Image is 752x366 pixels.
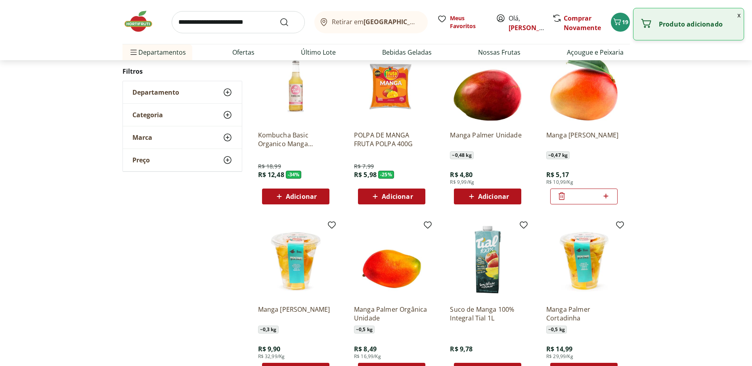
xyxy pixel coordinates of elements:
[546,305,622,322] a: Manga Palmer Cortadinha
[129,43,186,62] span: Departamentos
[122,63,242,79] h2: Filtros
[546,353,573,360] span: R$ 29,99/Kg
[262,189,329,204] button: Adicionar
[354,170,377,179] span: R$ 5,98
[546,131,622,148] a: Manga [PERSON_NAME]
[546,179,573,185] span: R$ 10,99/Kg
[258,131,333,148] a: Kombucha Basic Organico Manga [MEDICAL_DATA] 275ml
[382,193,413,200] span: Adicionar
[286,193,317,200] span: Adicionar
[564,14,601,32] a: Comprar Novamente
[132,133,152,141] span: Marca
[450,345,473,353] span: R$ 9,78
[546,170,569,179] span: R$ 5,17
[286,171,302,179] span: - 34 %
[258,223,333,299] img: Manga Tommy Cortadinha
[232,48,254,57] a: Ofertas
[546,326,567,334] span: ~ 0,5 kg
[354,49,429,124] img: POLPA DE MANGA FRUTA POLPA 400G
[123,81,242,103] button: Departamento
[450,151,473,159] span: ~ 0,48 kg
[378,171,394,179] span: - 25 %
[354,223,429,299] img: Manga Palmer Orgânica Unidade
[314,11,428,33] button: Retirar em[GEOGRAPHIC_DATA]/[GEOGRAPHIC_DATA]
[450,179,474,185] span: R$ 9,99/Kg
[258,345,281,353] span: R$ 9,90
[364,17,497,26] b: [GEOGRAPHIC_DATA]/[GEOGRAPHIC_DATA]
[258,326,279,334] span: ~ 0,3 kg
[611,13,630,32] button: Carrinho
[546,151,570,159] span: ~ 0,47 kg
[172,11,305,33] input: search
[332,18,419,25] span: Retirar em
[132,111,163,119] span: Categoria
[509,23,560,32] a: [PERSON_NAME]
[354,326,375,334] span: ~ 0,5 kg
[358,189,425,204] button: Adicionar
[354,162,374,170] span: R$ 7,99
[258,49,333,124] img: Kombucha Basic Organico Manga Tao 275ml
[354,305,429,322] a: Manga Palmer Orgânica Unidade
[450,14,486,30] span: Meus Favoritos
[478,48,520,57] a: Nossas Frutas
[450,223,525,299] img: Suco de Manga 100% Integral Tial 1L
[354,353,381,360] span: R$ 16,99/Kg
[258,353,285,360] span: R$ 32,99/Kg
[450,131,525,148] a: Manga Palmer Unidade
[123,126,242,149] button: Marca
[132,88,179,96] span: Departamento
[258,170,284,179] span: R$ 12,48
[478,193,509,200] span: Adicionar
[122,10,162,33] img: Hortifruti
[734,8,744,22] button: Fechar notificação
[546,345,572,353] span: R$ 14,99
[546,49,622,124] img: Manga Tommy Unidade
[258,305,333,322] a: Manga [PERSON_NAME]
[659,20,737,28] p: Produto adicionado
[354,131,429,148] a: POLPA DE MANGA FRUTA POLPA 400G
[123,149,242,171] button: Preço
[382,48,432,57] a: Bebidas Geladas
[622,18,628,26] span: 19
[450,49,525,124] img: Manga Palmer Unidade
[437,14,486,30] a: Meus Favoritos
[509,13,544,32] span: Olá,
[279,17,299,27] button: Submit Search
[132,156,150,164] span: Preço
[258,162,281,170] span: R$ 18,99
[450,305,525,322] a: Suco de Manga 100% Integral Tial 1L
[123,104,242,126] button: Categoria
[301,48,336,57] a: Último Lote
[450,170,473,179] span: R$ 4,80
[354,345,377,353] span: R$ 8,49
[567,48,624,57] a: Açougue e Peixaria
[546,223,622,299] img: Manga Palmer Cortadinha
[454,189,521,204] button: Adicionar
[129,43,138,62] button: Menu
